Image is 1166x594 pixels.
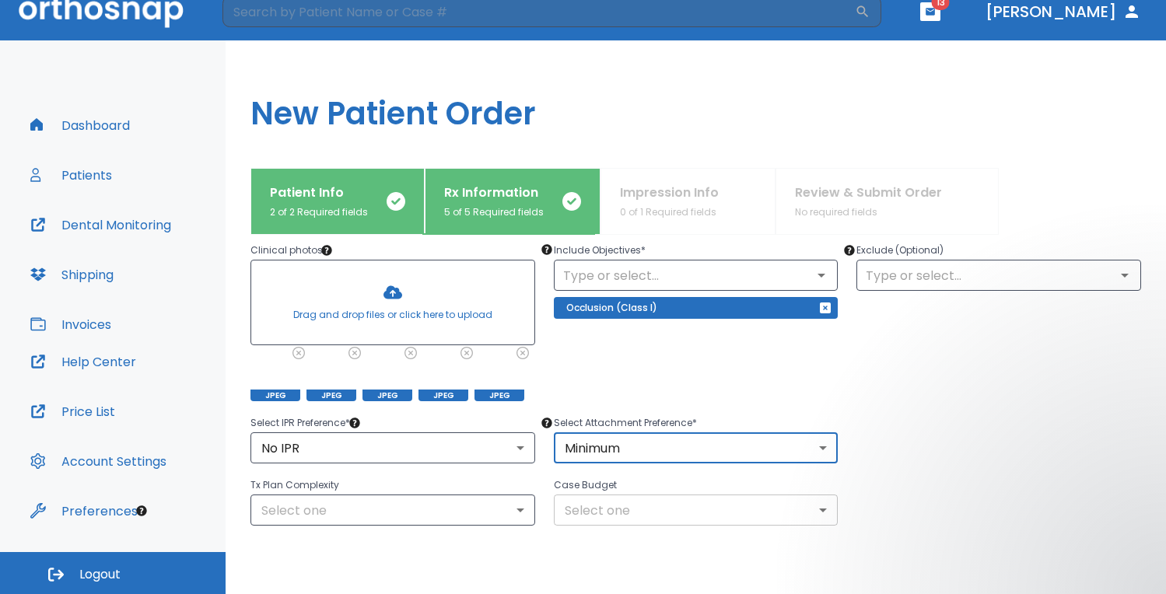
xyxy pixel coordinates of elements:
[362,390,412,401] span: JPEG
[540,243,554,257] div: Tooltip anchor
[21,343,145,380] button: Help Center
[554,414,839,432] p: Select Attachment Preference *
[79,566,121,583] span: Logout
[250,390,300,401] span: JPEG
[856,241,1141,260] p: Exclude (Optional)
[21,492,147,529] button: Preferences
[861,264,1136,286] input: Type or select...
[250,494,535,526] div: Select one
[554,241,839,260] p: Include Objectives *
[554,476,839,494] p: Case Budget
[558,264,834,286] input: Type or select...
[21,442,176,480] button: Account Settings
[554,494,839,526] div: Select one
[474,390,524,401] span: JPEG
[226,40,1166,168] h1: New Patient Order
[444,183,544,202] p: Rx Information
[21,107,139,144] button: Dashboard
[811,264,832,286] button: Open
[418,390,468,401] span: JPEG
[554,432,839,463] div: Minimum
[21,306,121,343] button: Invoices
[250,241,535,260] p: Clinical photos *
[250,414,535,432] p: Select IPR Preference *
[270,205,368,219] p: 2 of 2 Required fields
[348,416,362,430] div: Tooltip anchor
[21,256,123,293] button: Shipping
[540,416,554,430] div: Tooltip anchor
[566,299,657,317] p: Occlusion (Class I)
[306,390,356,401] span: JPEG
[250,476,535,494] p: Tx Plan Complexity
[135,504,149,518] div: Tooltip anchor
[21,393,124,430] button: Price List
[21,206,180,243] button: Dental Monitoring
[21,156,121,194] button: Patients
[270,183,368,202] p: Patient Info
[444,205,544,219] p: 5 of 5 Required fields
[1114,264,1136,286] button: Open
[250,432,535,463] div: No IPR
[842,243,856,257] div: Tooltip anchor
[320,243,334,257] div: Tooltip anchor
